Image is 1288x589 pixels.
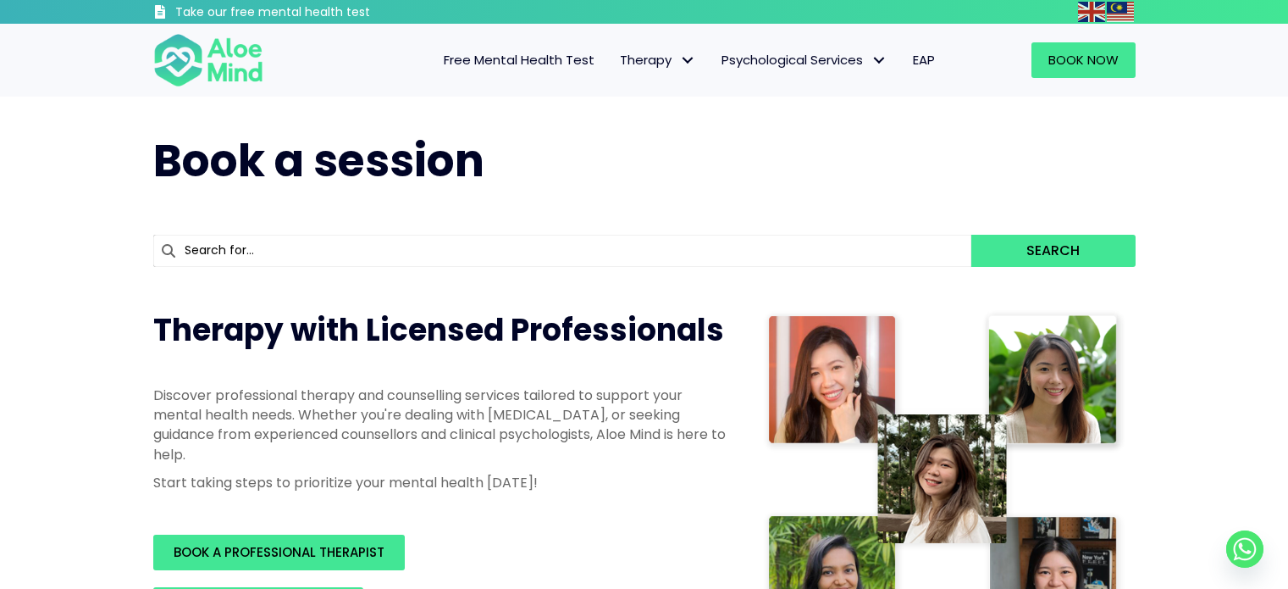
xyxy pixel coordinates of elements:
button: Search [971,235,1135,267]
span: Therapy with Licensed Professionals [153,308,724,352]
a: Whatsapp [1226,531,1263,568]
a: English [1078,2,1107,21]
a: TherapyTherapy: submenu [607,42,709,78]
span: Therapy: submenu [676,48,700,73]
span: Book a session [153,130,484,192]
a: EAP [900,42,948,78]
a: Psychological ServicesPsychological Services: submenu [709,42,900,78]
span: Book Now [1048,51,1119,69]
h3: Take our free mental health test [175,4,461,21]
a: Take our free mental health test [153,4,461,24]
span: Free Mental Health Test [444,51,594,69]
span: Psychological Services: submenu [867,48,892,73]
img: en [1078,2,1105,22]
span: Therapy [620,51,696,69]
a: Book Now [1031,42,1136,78]
span: EAP [913,51,935,69]
p: Start taking steps to prioritize your mental health [DATE]! [153,473,729,492]
a: Malay [1107,2,1136,21]
p: Discover professional therapy and counselling services tailored to support your mental health nee... [153,386,729,464]
img: Aloe mind Logo [153,32,263,88]
a: BOOK A PROFESSIONAL THERAPIST [153,535,405,570]
span: BOOK A PROFESSIONAL THERAPIST [174,543,384,561]
a: Free Mental Health Test [431,42,607,78]
nav: Menu [285,42,948,78]
img: ms [1107,2,1134,22]
span: Psychological Services [721,51,887,69]
input: Search for... [153,235,972,267]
